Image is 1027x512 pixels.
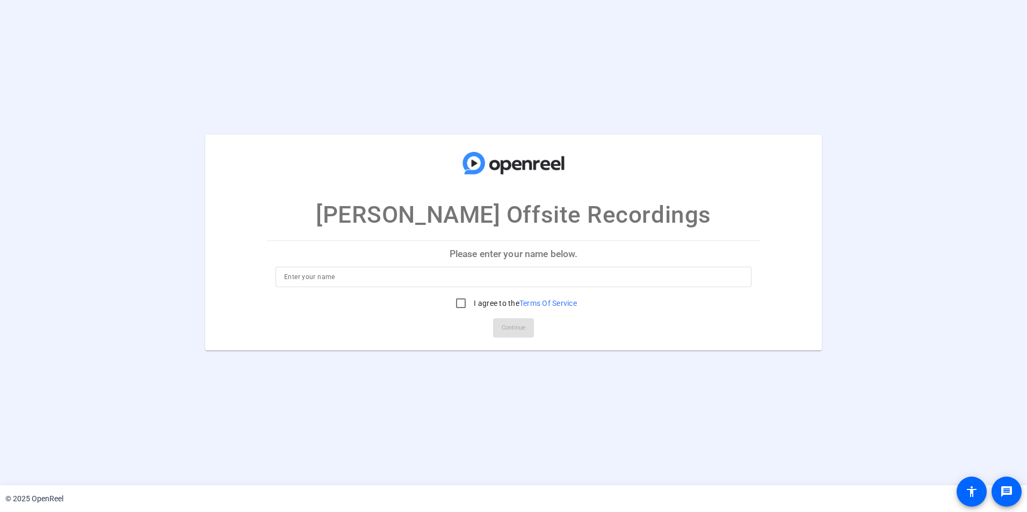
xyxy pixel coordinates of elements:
p: Please enter your name below. [267,241,760,267]
div: © 2025 OpenReel [5,493,63,504]
label: I agree to the [472,298,577,309]
mat-icon: message [1000,485,1013,498]
p: [PERSON_NAME] Offsite Recordings [316,197,711,232]
mat-icon: accessibility [965,485,978,498]
a: Terms Of Service [519,299,577,308]
input: Enter your name [284,270,743,283]
img: company-logo [460,145,567,181]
